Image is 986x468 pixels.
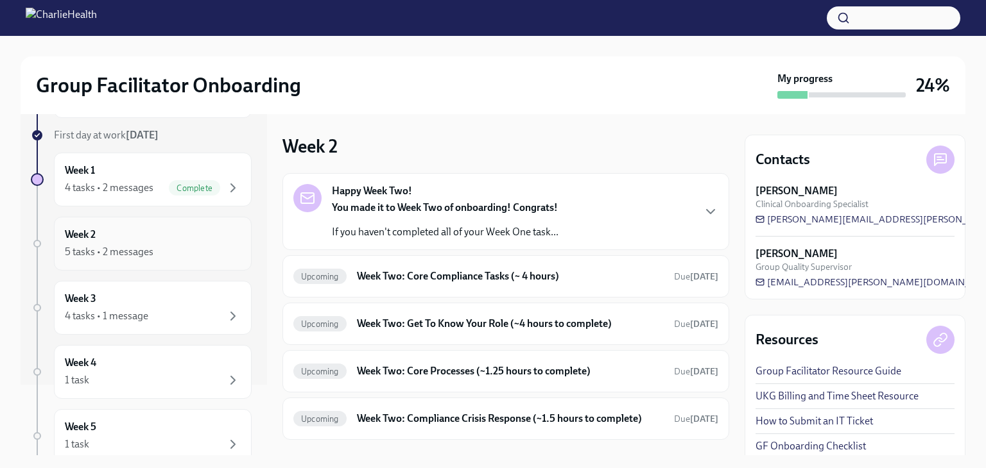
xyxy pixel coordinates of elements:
a: Week 34 tasks • 1 message [31,281,252,335]
a: UpcomingWeek Two: Get To Know Your Role (~4 hours to complete)Due[DATE] [293,313,718,334]
a: Group Facilitator Resource Guide [756,364,901,378]
span: October 20th, 2025 09:00 [674,271,718,283]
span: October 20th, 2025 09:00 [674,365,718,378]
div: 1 task [65,373,89,387]
span: Upcoming [293,414,347,424]
span: Clinical Onboarding Specialist [756,198,869,210]
span: Upcoming [293,367,347,376]
strong: You made it to Week Two of onboarding! Congrats! [332,201,558,213]
h4: Resources [756,330,818,349]
span: Due [674,366,718,377]
h6: Week 3 [65,292,96,306]
span: Due [674,414,718,424]
div: 1 task [65,437,89,451]
h6: Week Two: Core Compliance Tasks (~ 4 hours) [357,269,664,283]
h2: Group Facilitator Onboarding [36,72,301,98]
strong: [DATE] [690,319,718,330]
a: UpcomingWeek Two: Core Processes (~1.25 hours to complete)Due[DATE] [293,361,718,381]
a: How to Submit an IT Ticket [756,414,873,428]
strong: Happy Week Two! [332,184,412,198]
h6: Week Two: Compliance Crisis Response (~1.5 hours to complete) [357,412,664,426]
strong: [DATE] [690,366,718,377]
a: Week 51 task [31,409,252,463]
h6: Week 1 [65,163,95,178]
h6: Week Two: Get To Know Your Role (~4 hours to complete) [357,317,664,331]
strong: [DATE] [690,414,718,424]
h3: Week 2 [282,135,338,158]
span: Due [674,271,718,282]
h6: Week 5 [65,420,96,434]
span: Due [674,319,718,330]
div: 5 tasks • 2 messages [65,245,153,259]
a: Week 14 tasks • 2 messagesComplete [31,153,252,206]
a: UKG Billing and Time Sheet Resource [756,389,919,403]
a: Week 41 task [31,345,252,399]
img: CharlieHealth [26,8,97,28]
h6: Week 2 [65,228,96,242]
p: If you haven't completed all of your Week One task... [332,225,558,239]
div: 4 tasks • 1 message [65,309,148,323]
span: Group Quality Supervisor [756,261,852,273]
strong: [PERSON_NAME] [756,184,838,198]
h4: Contacts [756,150,810,169]
span: Upcoming [293,272,347,281]
strong: [PERSON_NAME] [756,247,838,261]
h3: 24% [916,74,950,97]
div: 4 tasks • 2 messages [65,181,153,195]
strong: [DATE] [690,271,718,282]
a: Week 25 tasks • 2 messages [31,217,252,271]
span: Complete [169,183,220,193]
span: October 20th, 2025 09:00 [674,413,718,425]
a: GF Onboarding Checklist [756,439,866,453]
h6: Week Two: Core Processes (~1.25 hours to complete) [357,364,664,378]
span: First day at work [54,129,159,141]
h6: Week 4 [65,356,96,370]
a: UpcomingWeek Two: Compliance Crisis Response (~1.5 hours to complete)Due[DATE] [293,408,718,429]
span: Upcoming [293,319,347,329]
a: UpcomingWeek Two: Core Compliance Tasks (~ 4 hours)Due[DATE] [293,266,718,287]
span: October 20th, 2025 09:00 [674,318,718,330]
a: First day at work[DATE] [31,128,252,142]
strong: My progress [777,72,833,86]
strong: [DATE] [126,129,159,141]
